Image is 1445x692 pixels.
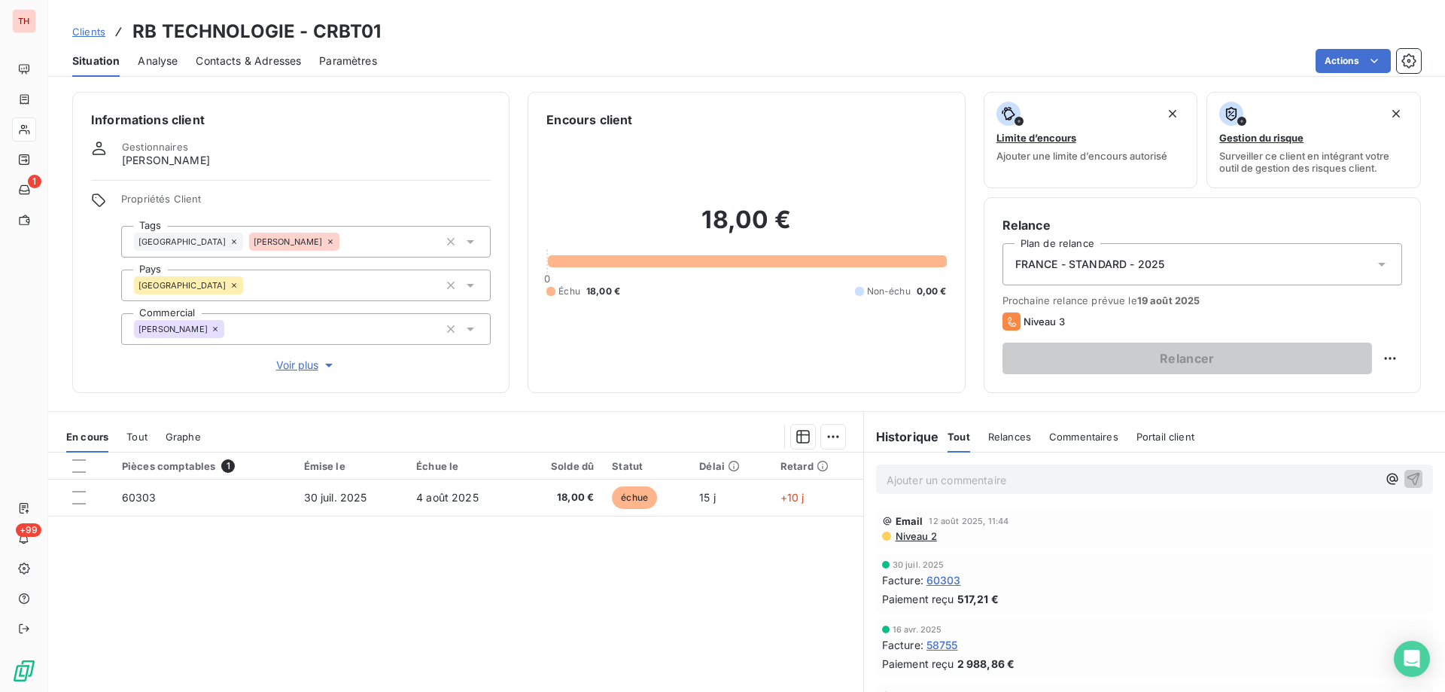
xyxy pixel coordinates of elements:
span: Tout [126,431,148,443]
span: 30 juil. 2025 [304,491,367,504]
span: +99 [16,523,41,537]
span: [PERSON_NAME] [254,237,323,246]
span: Situation [72,53,120,69]
span: Graphe [166,431,201,443]
span: 4 août 2025 [416,491,479,504]
span: Niveau 3 [1024,316,1065,328]
span: Portail client [1136,431,1194,443]
span: Non-échu [867,285,911,298]
span: Facture : [882,572,923,588]
span: 60303 [122,491,157,504]
span: Email [896,515,923,527]
span: Prochaine relance prévue le [1002,294,1402,306]
input: Ajouter une valeur [224,322,236,336]
span: +10 j [780,491,805,504]
div: Pièces comptables [122,459,286,473]
button: Limite d’encoursAjouter une limite d’encours autorisé [984,92,1198,188]
span: Tout [948,431,970,443]
div: TH [12,9,36,33]
span: Gestionnaires [122,141,188,153]
button: Voir plus [121,357,491,373]
span: Voir plus [276,358,336,373]
div: Open Intercom Messenger [1394,641,1430,677]
span: [GEOGRAPHIC_DATA] [138,237,227,246]
span: Échu [558,285,580,298]
span: 18,00 € [586,285,620,298]
button: Actions [1316,49,1391,73]
a: 1 [12,178,35,202]
span: Gestion du risque [1219,132,1304,144]
span: 1 [28,175,41,188]
span: Niveau 2 [894,530,937,542]
span: [PERSON_NAME] [122,153,210,168]
span: Facture : [882,637,923,653]
span: 2 988,86 € [957,656,1015,672]
div: Échue le [416,460,510,472]
span: 15 j [699,491,716,504]
span: 0,00 € [917,285,947,298]
span: 12 août 2025, 11:44 [929,517,1008,526]
span: 19 août 2025 [1137,294,1200,306]
div: Statut [612,460,681,472]
span: Limite d’encours [996,132,1076,144]
span: 60303 [926,572,961,588]
div: Délai [699,460,762,472]
span: 1 [221,459,235,473]
span: Paiement reçu [882,656,954,672]
span: Analyse [138,53,178,69]
span: Contacts & Adresses [196,53,301,69]
span: Clients [72,26,105,38]
span: Relances [988,431,1031,443]
button: Relancer [1002,343,1372,374]
span: Propriétés Client [121,193,491,214]
span: 16 avr. 2025 [893,625,942,634]
button: Gestion du risqueSurveiller ce client en intégrant votre outil de gestion des risques client. [1206,92,1421,188]
span: 30 juil. 2025 [893,560,945,569]
span: 58755 [926,637,958,653]
span: 18,00 € [528,490,594,505]
span: Paramètres [319,53,377,69]
div: Solde dû [528,460,594,472]
h6: Informations client [91,111,491,129]
img: Logo LeanPay [12,659,36,683]
span: [GEOGRAPHIC_DATA] [138,281,227,290]
input: Ajouter une valeur [243,279,255,292]
div: Retard [780,460,854,472]
h3: RB TECHNOLOGIE - CRBT01 [132,18,381,45]
span: Ajouter une limite d’encours autorisé [996,150,1167,162]
span: 0 [544,273,550,285]
h6: Encours client [546,111,632,129]
span: Surveiller ce client en intégrant votre outil de gestion des risques client. [1219,150,1408,174]
span: 517,21 € [957,591,999,607]
a: Clients [72,24,105,39]
span: [PERSON_NAME] [138,325,208,334]
span: Commentaires [1049,431,1118,443]
h2: 18,00 € [546,205,946,250]
h6: Relance [1002,216,1402,234]
span: échue [612,486,657,509]
input: Ajouter une valeur [339,235,351,248]
h6: Historique [864,428,939,446]
div: Émise le [304,460,398,472]
span: FRANCE - STANDARD - 2025 [1015,257,1165,272]
span: En cours [66,431,108,443]
span: Paiement reçu [882,591,954,607]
